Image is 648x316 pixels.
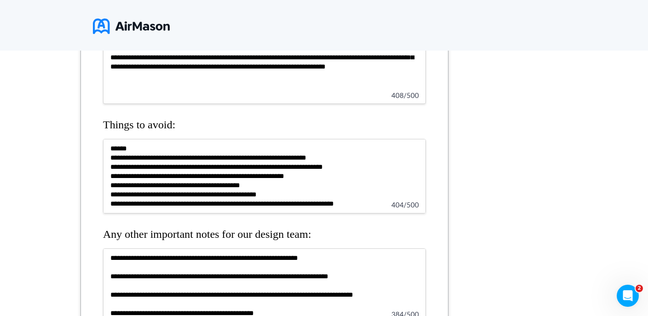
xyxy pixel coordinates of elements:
[93,15,170,38] img: logo
[103,119,426,132] h4: Things to avoid:
[391,201,419,209] span: 404 / 500
[103,228,426,241] h4: Any other important notes for our design team:
[391,91,419,99] span: 408 / 500
[636,285,643,292] span: 2
[617,285,639,307] iframe: Intercom live chat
